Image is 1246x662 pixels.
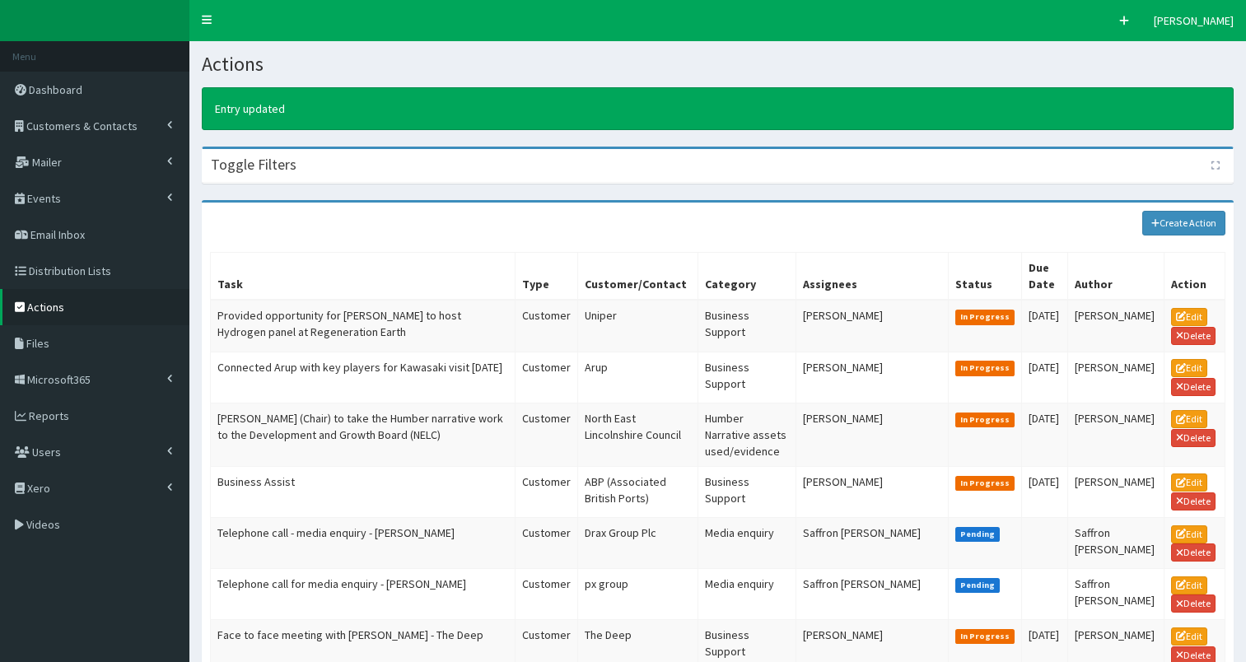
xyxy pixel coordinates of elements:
span: Xero [27,481,50,496]
td: Customer [515,403,577,466]
span: In Progress [955,310,1015,324]
th: Task [211,253,516,301]
span: In Progress [955,413,1015,427]
span: In Progress [955,476,1015,491]
td: Customer [515,352,577,403]
span: Mailer [32,155,62,170]
td: Saffron [PERSON_NAME] [1067,517,1164,568]
a: Delete [1171,327,1216,345]
h3: Toggle Filters [211,157,296,172]
span: Microsoft365 [27,372,91,387]
td: Customer [515,300,577,352]
div: Entry updated [202,87,1234,130]
a: Delete [1171,429,1216,447]
td: Saffron [PERSON_NAME] [796,517,948,568]
td: Business Support [698,466,796,517]
td: Provided opportunity for [PERSON_NAME] to host Hydrogen panel at Regeneration Earth [211,300,516,352]
td: [DATE] [1022,403,1068,466]
a: Create Action [1142,211,1226,235]
a: Edit [1171,410,1207,428]
td: ABP (Associated British Ports) [577,466,698,517]
td: [PERSON_NAME] [1067,300,1164,352]
a: Edit [1171,308,1207,326]
td: px group [577,569,698,620]
td: Business Support [698,300,796,352]
td: Telephone call - media enquiry - [PERSON_NAME] [211,517,516,568]
a: Delete [1171,378,1216,396]
a: Delete [1171,543,1216,562]
td: Business Assist [211,466,516,517]
td: [DATE] [1022,300,1068,352]
th: Author [1067,253,1164,301]
span: Reports [29,408,69,423]
td: [PERSON_NAME] [796,352,948,403]
td: [PERSON_NAME] [1067,403,1164,466]
span: Email Inbox [30,227,85,242]
a: Delete [1171,594,1216,613]
th: Category [698,253,796,301]
td: Customer [515,517,577,568]
span: [PERSON_NAME] [1154,13,1234,28]
td: [PERSON_NAME] [796,403,948,466]
td: Business Support [698,352,796,403]
span: Files [26,336,49,351]
span: Dashboard [29,82,82,97]
th: Status [948,253,1022,301]
td: Uniper [577,300,698,352]
span: Events [27,191,61,206]
span: Distribution Lists [29,263,111,278]
td: [PERSON_NAME] [1067,352,1164,403]
th: Type [515,253,577,301]
span: Customers & Contacts [26,119,138,133]
span: Users [32,445,61,459]
td: Telephone call for media enquiry - [PERSON_NAME] [211,569,516,620]
td: North East Lincolnshire Council [577,403,698,466]
td: Connected Arup with key players for Kawasaki visit [DATE] [211,352,516,403]
h1: Actions [202,54,1234,75]
a: Edit [1171,473,1207,492]
td: Arup [577,352,698,403]
td: Saffron [PERSON_NAME] [796,569,948,620]
span: Actions [27,300,64,315]
th: Action [1164,253,1225,301]
td: Media enquiry [698,569,796,620]
th: Due Date [1022,253,1068,301]
td: Media enquiry [698,517,796,568]
td: Saffron [PERSON_NAME] [1067,569,1164,620]
td: [PERSON_NAME] [796,300,948,352]
span: Videos [26,517,60,532]
span: Pending [955,527,1001,542]
a: Edit [1171,576,1207,594]
a: Edit [1171,627,1207,646]
a: Edit [1171,525,1207,543]
td: [PERSON_NAME] [796,466,948,517]
td: [PERSON_NAME] (Chair) to take the Humber narrative work to the Development and Growth Board (NELC) [211,403,516,466]
td: Customer [515,569,577,620]
td: Humber Narrative assets used/evidence [698,403,796,466]
th: Customer/Contact [577,253,698,301]
span: In Progress [955,361,1015,375]
td: [DATE] [1022,466,1068,517]
span: In Progress [955,629,1015,644]
td: [PERSON_NAME] [1067,466,1164,517]
td: [DATE] [1022,352,1068,403]
td: Drax Group Plc [577,517,698,568]
th: Assignees [796,253,948,301]
a: Edit [1171,359,1207,377]
span: Pending [955,578,1001,593]
a: Delete [1171,492,1216,510]
td: Customer [515,466,577,517]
